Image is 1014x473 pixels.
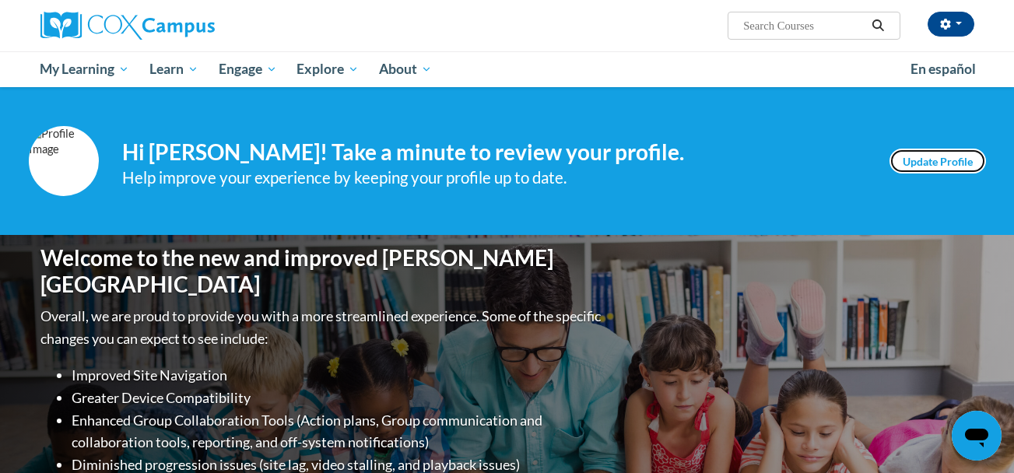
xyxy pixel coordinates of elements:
a: Update Profile [889,149,986,173]
span: En español [910,61,976,77]
li: Improved Site Navigation [72,364,605,387]
a: En español [900,53,986,86]
a: About [369,51,442,87]
a: My Learning [30,51,140,87]
span: Engage [219,60,277,79]
div: Help improve your experience by keeping your profile up to date. [122,165,866,191]
input: Search Courses [742,16,866,35]
span: Explore [296,60,359,79]
span: About [379,60,432,79]
button: Search [866,16,889,35]
li: Greater Device Compatibility [72,387,605,409]
iframe: Button to launch messaging window [952,411,1002,461]
a: Cox Campus [40,12,336,40]
span: Learn [149,60,198,79]
a: Engage [209,51,287,87]
a: Explore [286,51,369,87]
li: Enhanced Group Collaboration Tools (Action plans, Group communication and collaboration tools, re... [72,409,605,454]
span: My Learning [40,60,129,79]
h1: Welcome to the new and improved [PERSON_NAME][GEOGRAPHIC_DATA] [40,245,605,297]
a: Learn [139,51,209,87]
h4: Hi [PERSON_NAME]! Take a minute to review your profile. [122,139,866,166]
button: Account Settings [928,12,974,37]
img: Cox Campus [40,12,215,40]
div: Main menu [17,51,998,87]
img: Profile Image [29,126,99,196]
p: Overall, we are proud to provide you with a more streamlined experience. Some of the specific cha... [40,305,605,350]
